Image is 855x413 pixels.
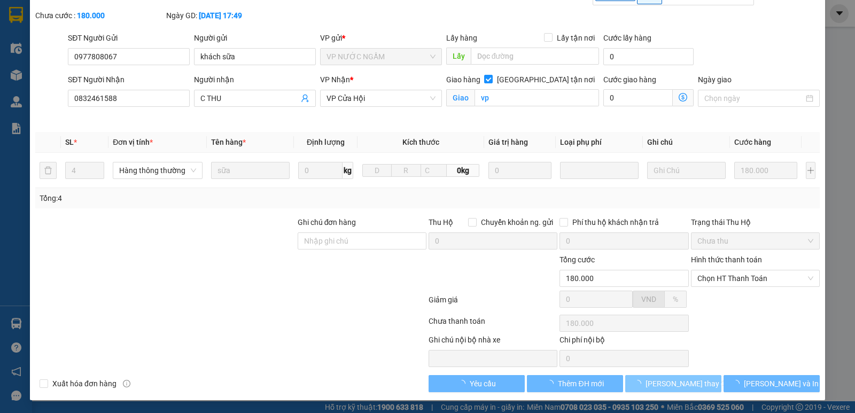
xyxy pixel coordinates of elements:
input: D [362,164,392,177]
span: % [673,295,678,303]
div: Ghi chú nội bộ nhà xe [429,334,557,350]
input: Giao tận nơi [475,89,600,106]
input: Ghi Chú [647,162,726,179]
span: loading [634,380,646,387]
span: info-circle [123,380,130,387]
input: C [421,164,447,177]
span: VP Cửa Hội [327,90,436,106]
div: VP gửi [320,32,442,44]
button: [PERSON_NAME] và In [724,375,820,392]
span: [GEOGRAPHIC_DATA] tận nơi [493,74,599,85]
th: Loại phụ phí [556,132,643,153]
div: Người gửi [194,32,316,44]
span: loading [732,380,744,387]
span: Chọn HT Thanh Toán [697,270,813,286]
label: Ghi chú đơn hàng [298,218,356,227]
label: Cước lấy hàng [603,34,651,42]
label: Cước giao hàng [603,75,656,84]
input: VD: Bàn, Ghế [211,162,290,179]
span: Kích thước [402,138,439,146]
input: Cước giao hàng [603,89,673,106]
div: SĐT Người Nhận [68,74,190,85]
b: 180.000 [77,11,105,20]
span: Giao hàng [446,75,480,84]
span: Lấy tận nơi [553,32,599,44]
div: Chưa cước : [35,10,164,21]
span: dollar-circle [679,93,687,102]
span: Đơn vị tính [113,138,153,146]
input: 0 [488,162,551,179]
input: Dọc đường [471,48,600,65]
div: Chưa thanh toán [428,315,558,334]
span: Cước hàng [734,138,771,146]
span: Giá trị hàng [488,138,528,146]
span: Hàng thông thường [119,162,196,178]
span: Lấy hàng [446,34,477,42]
span: VND [641,295,656,303]
span: SL [65,138,74,146]
span: [PERSON_NAME] và In [744,378,819,389]
div: Người nhận [194,74,316,85]
span: Chuyển khoản ng. gửi [477,216,557,228]
span: loading [546,380,558,387]
button: plus [806,162,815,179]
th: Ghi chú [643,132,730,153]
span: Giao [446,89,475,106]
b: [DATE] 17:49 [199,11,242,20]
span: Yêu cầu [470,378,496,389]
input: R [391,164,421,177]
button: Yêu cầu [429,375,525,392]
span: Lấy [446,48,471,65]
input: Ghi chú đơn hàng [298,232,426,250]
div: Trạng thái Thu Hộ [691,216,820,228]
span: Tên hàng [211,138,246,146]
div: Chi phí nội bộ [559,334,688,350]
span: Thêm ĐH mới [558,378,603,389]
span: VP NƯỚC NGẦM [327,49,436,65]
span: Thu Hộ [429,218,453,227]
div: Ngày GD: [166,10,295,21]
span: Phí thu hộ khách nhận trả [568,216,663,228]
span: loading [458,380,470,387]
button: Thêm ĐH mới [527,375,623,392]
label: Hình thức thanh toán [691,255,762,264]
span: Chưa thu [697,233,813,249]
input: Ngày giao [704,92,804,104]
div: SĐT Người Gửi [68,32,190,44]
span: user-add [301,94,309,103]
span: kg [343,162,353,179]
span: 0kg [447,164,479,177]
input: Cước lấy hàng [603,48,694,65]
span: [PERSON_NAME] thay đổi [646,378,731,389]
div: Giảm giá [428,294,558,313]
button: [PERSON_NAME] thay đổi [625,375,721,392]
span: VP Nhận [320,75,350,84]
span: Xuất hóa đơn hàng [48,378,121,389]
button: delete [40,162,57,179]
span: Tổng cước [559,255,595,264]
input: 0 [734,162,797,179]
label: Ngày giao [698,75,732,84]
span: Định lượng [307,138,345,146]
div: Tổng: 4 [40,192,331,204]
